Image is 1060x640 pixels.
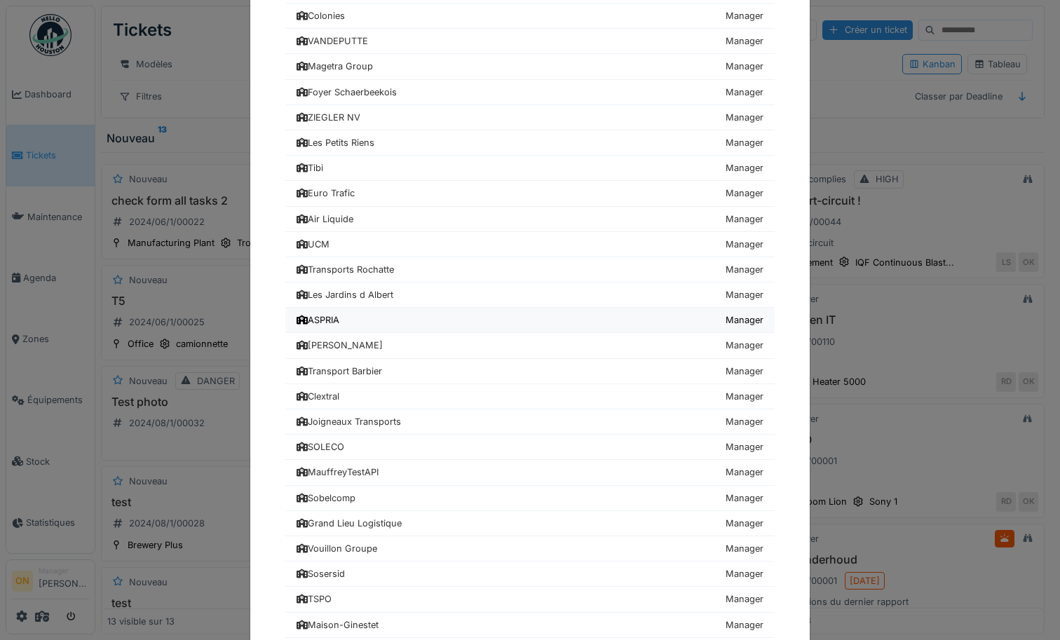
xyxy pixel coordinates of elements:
[726,136,763,149] div: Manager
[285,308,775,333] a: ASPRIA Manager
[285,333,775,358] a: [PERSON_NAME] Manager
[726,86,763,99] div: Manager
[726,263,763,276] div: Manager
[285,536,775,561] a: Vouillon Groupe Manager
[297,161,323,175] div: Tibi
[297,465,379,479] div: MauffreyTestAPI
[726,542,763,555] div: Manager
[726,34,763,48] div: Manager
[285,282,775,308] a: Les Jardins d Albert Manager
[285,435,775,460] a: SOLECO Manager
[726,288,763,301] div: Manager
[726,465,763,479] div: Manager
[726,415,763,428] div: Manager
[726,186,763,200] div: Manager
[726,238,763,251] div: Manager
[297,618,379,632] div: Maison-Ginestet
[726,313,763,327] div: Manager
[297,288,393,301] div: Les Jardins d Albert
[285,4,775,29] a: Colonies Manager
[285,359,775,384] a: Transport Barbier Manager
[297,9,345,22] div: Colonies
[285,207,775,232] a: Air Liquide Manager
[297,186,355,200] div: Euro Trafic
[297,365,382,378] div: Transport Barbier
[297,238,329,251] div: UCM
[285,511,775,536] a: Grand Lieu Logistique Manager
[297,313,339,327] div: ASPRIA
[297,339,383,352] div: [PERSON_NAME]
[285,257,775,282] a: Transports Rochatte Manager
[297,390,339,403] div: Clextral
[726,212,763,226] div: Manager
[726,60,763,73] div: Manager
[297,491,355,505] div: Sobelcomp
[726,339,763,352] div: Manager
[285,156,775,181] a: Tibi Manager
[285,587,775,612] a: TSPO Manager
[285,54,775,79] a: Magetra Group Manager
[726,161,763,175] div: Manager
[726,491,763,505] div: Manager
[297,34,368,48] div: VANDEPUTTE
[726,618,763,632] div: Manager
[285,561,775,587] a: Sosersid Manager
[285,384,775,409] a: Clextral Manager
[297,212,353,226] div: Air Liquide
[726,592,763,606] div: Manager
[285,460,775,485] a: MauffreyTestAPI Manager
[285,181,775,206] a: Euro Trafic Manager
[726,567,763,580] div: Manager
[285,232,775,257] a: UCM Manager
[297,136,374,149] div: Les Petits Riens
[726,111,763,124] div: Manager
[285,105,775,130] a: ZIEGLER NV Manager
[297,86,397,99] div: Foyer Schaerbeekois
[297,517,402,530] div: Grand Lieu Logistique
[297,542,377,555] div: Vouillon Groupe
[297,263,394,276] div: Transports Rochatte
[726,390,763,403] div: Manager
[285,80,775,105] a: Foyer Schaerbeekois Manager
[297,440,344,454] div: SOLECO
[726,365,763,378] div: Manager
[297,415,401,428] div: Joigneaux Transports
[297,111,360,124] div: ZIEGLER NV
[726,517,763,530] div: Manager
[285,486,775,511] a: Sobelcomp Manager
[726,9,763,22] div: Manager
[297,60,373,73] div: Magetra Group
[285,130,775,156] a: Les Petits Riens Manager
[285,613,775,638] a: Maison-Ginestet Manager
[297,567,345,580] div: Sosersid
[285,29,775,54] a: VANDEPUTTE Manager
[726,440,763,454] div: Manager
[297,592,332,606] div: TSPO
[285,409,775,435] a: Joigneaux Transports Manager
